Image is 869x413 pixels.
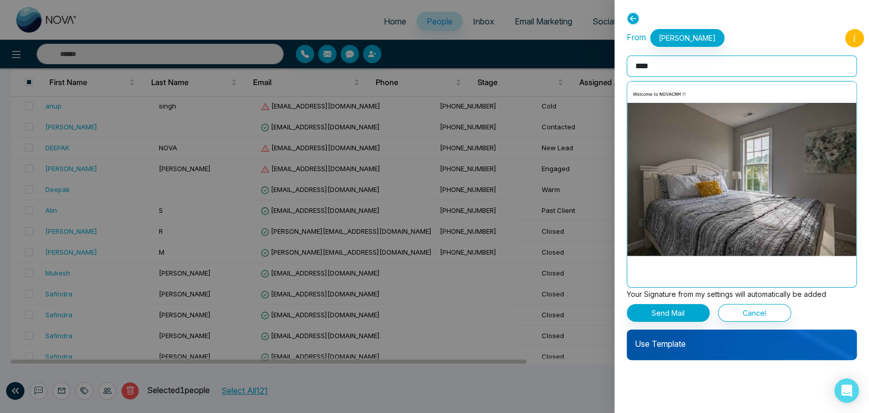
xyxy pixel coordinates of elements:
p: Use Template [627,329,857,350]
p: From [627,29,724,47]
span: [PERSON_NAME] [650,29,724,47]
button: Cancel [718,304,791,322]
span: j [845,29,864,47]
div: Open Intercom Messenger [834,378,859,403]
small: Your Signature from my settings will automatically be added [627,290,826,298]
button: Send Mail [627,304,710,322]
